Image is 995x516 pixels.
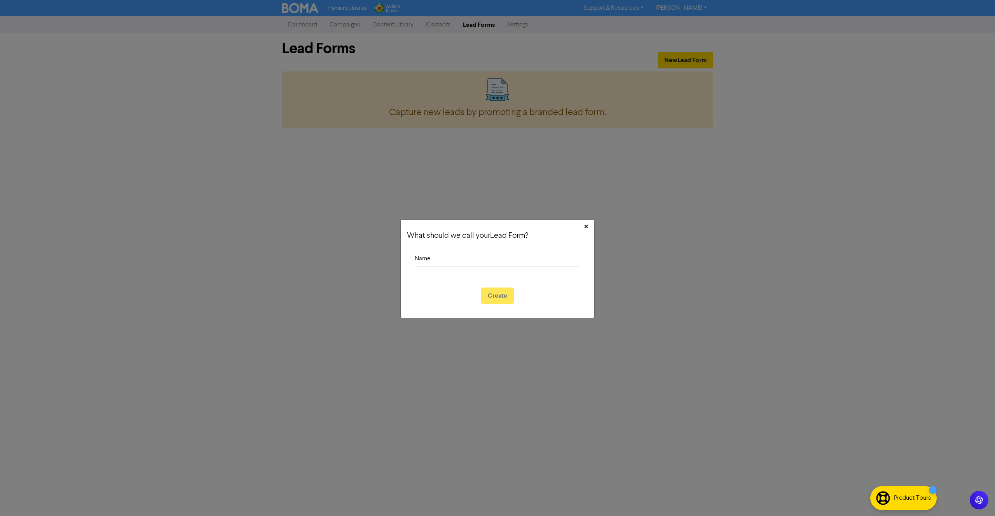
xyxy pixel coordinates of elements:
[956,479,995,516] iframe: Chat Widget
[578,216,594,238] button: Close
[415,254,431,263] label: Name
[584,221,588,233] span: ×
[407,230,528,242] p: What should we call your Lead Form ?
[481,288,514,304] button: Create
